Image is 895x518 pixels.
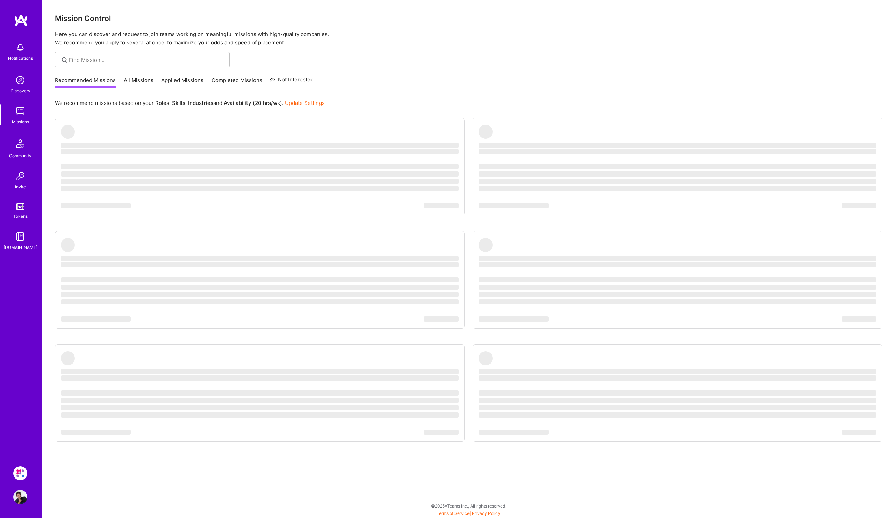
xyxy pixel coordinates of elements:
[224,100,282,106] b: Availability (20 hrs/wk)
[9,152,31,159] div: Community
[161,77,203,88] a: Applied Missions
[13,230,27,244] img: guide book
[13,104,27,118] img: teamwork
[12,490,29,504] a: User Avatar
[437,511,500,516] span: |
[13,73,27,87] img: discovery
[69,56,224,64] input: Find Mission...
[13,213,28,220] div: Tokens
[285,100,325,106] a: Update Settings
[124,77,153,88] a: All Missions
[16,203,24,210] img: tokens
[155,100,169,106] b: Roles
[172,100,185,106] b: Skills
[8,55,33,62] div: Notifications
[12,466,29,480] a: Evinced: AI-Agents Accessibility Solution
[13,169,27,183] img: Invite
[212,77,262,88] a: Completed Missions
[55,99,325,107] p: We recommend missions based on your , , and .
[10,87,30,94] div: Discovery
[12,118,29,125] div: Missions
[55,14,882,23] h3: Mission Control
[55,30,882,47] p: Here you can discover and request to join teams working on meaningful missions with high-quality ...
[270,75,314,88] a: Not Interested
[15,183,26,190] div: Invite
[55,77,116,88] a: Recommended Missions
[188,100,213,106] b: Industries
[13,490,27,504] img: User Avatar
[14,14,28,27] img: logo
[42,497,895,515] div: © 2025 ATeams Inc., All rights reserved.
[12,135,29,152] img: Community
[60,56,69,64] i: icon SearchGrey
[13,41,27,55] img: bell
[472,511,500,516] a: Privacy Policy
[3,244,37,251] div: [DOMAIN_NAME]
[437,511,470,516] a: Terms of Service
[13,466,27,480] img: Evinced: AI-Agents Accessibility Solution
